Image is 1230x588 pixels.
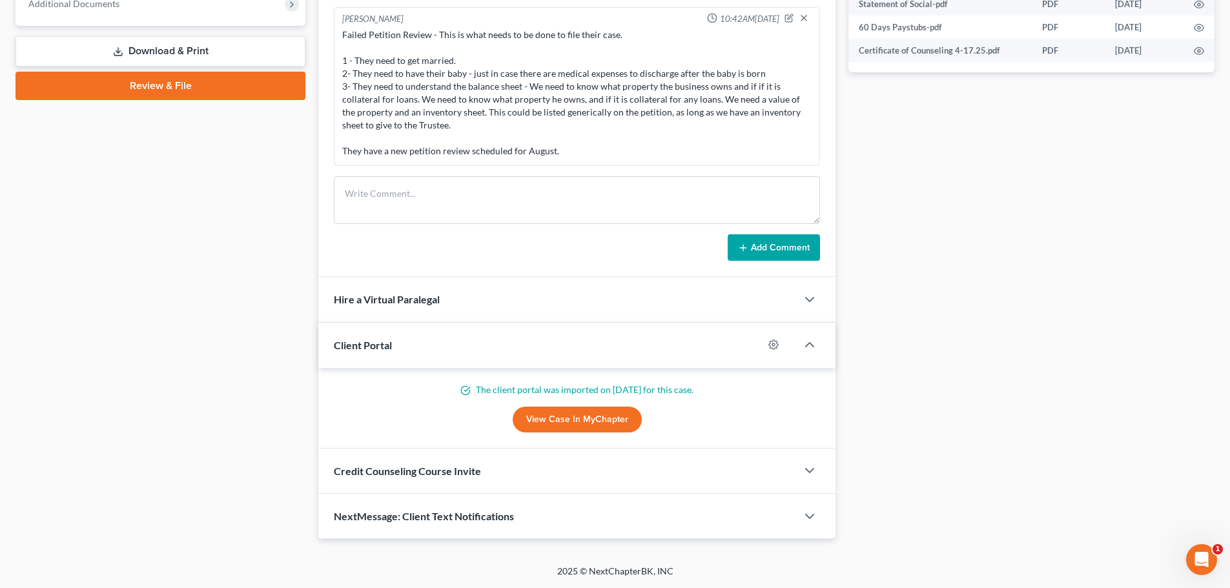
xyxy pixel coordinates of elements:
span: Client Portal [334,339,392,351]
td: 60 Days Paystubs-pdf [848,15,1032,39]
span: Hire a Virtual Paralegal [334,293,440,305]
a: Review & File [15,72,305,100]
div: [PERSON_NAME] [342,13,404,26]
div: Failed Petition Review - This is what needs to be done to file their case. 1 - They need to get m... [342,28,812,157]
span: NextMessage: Client Text Notifications [334,510,514,522]
td: Certificate of Counseling 4-17.25.pdf [848,39,1032,62]
p: The client portal was imported on [DATE] for this case. [334,383,820,396]
span: Credit Counseling Course Invite [334,465,481,477]
span: 1 [1213,544,1223,554]
a: Download & Print [15,36,305,66]
div: 2025 © NextChapterBK, INC [247,565,983,588]
iframe: Intercom live chat [1186,544,1217,575]
td: PDF [1032,39,1105,62]
td: PDF [1032,15,1105,39]
span: 10:42AM[DATE] [720,13,779,25]
a: View Case in MyChapter [513,407,642,432]
td: [DATE] [1105,15,1184,39]
td: [DATE] [1105,39,1184,62]
button: Add Comment [728,234,820,261]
